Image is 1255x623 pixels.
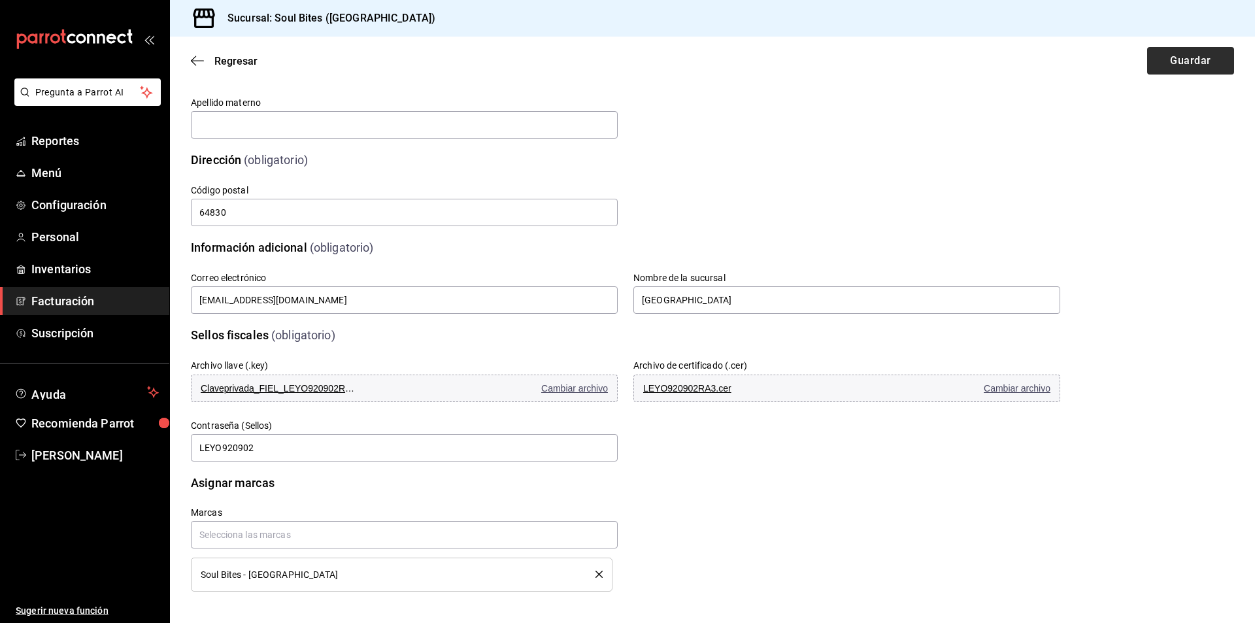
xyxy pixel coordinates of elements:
[586,571,603,578] button: delete
[244,151,308,169] div: (obligatorio)
[191,55,258,67] button: Regresar
[541,383,608,394] span: Cambiar archivo
[191,361,269,370] label: Archivo llave (.key)
[984,383,1050,394] span: Cambiar archivo
[1147,47,1234,75] button: Guardar
[191,507,618,518] h6: Marcas
[191,199,618,226] input: Obligatorio
[31,132,159,150] span: Reportes
[31,260,159,278] span: Inventarios
[310,239,374,256] div: (obligatorio)
[191,474,275,492] div: Asignar marcas
[31,228,159,246] span: Personal
[271,326,335,344] div: (obligatorio)
[217,10,435,26] h3: Sucursal: Soul Bites ([GEOGRAPHIC_DATA])
[633,273,1060,282] label: Nombre de la sucursal
[191,273,618,282] label: Correo electrónico
[191,151,241,169] div: Dirección
[201,383,358,394] span: Claveprivada_FIEL_LEYO920902RA3_20210126_165409.key
[191,375,618,402] button: Claveprivada_FIEL_LEYO920902RA3_20210126_165409.keyCambiar archivo
[31,164,159,182] span: Menú
[214,55,258,67] span: Regresar
[31,446,159,464] span: [PERSON_NAME]
[633,361,747,370] label: Archivo de certificado (.cer)
[14,78,161,106] button: Pregunta a Parrot AI
[31,384,142,400] span: Ayuda
[643,383,800,394] span: LEYO920902RA3.cer
[144,34,154,44] button: open_drawer_menu
[191,326,269,344] div: Sellos fiscales
[35,86,141,99] span: Pregunta a Parrot AI
[201,570,338,579] span: Soul Bites - [GEOGRAPHIC_DATA]
[191,521,618,548] input: Selecciona las marcas
[31,292,159,310] span: Facturación
[31,414,159,432] span: Recomienda Parrot
[9,95,161,109] a: Pregunta a Parrot AI
[633,375,1060,402] button: LEYO920902RA3.cerCambiar archivo
[191,421,618,430] label: Contraseña (Sellos)
[191,239,307,256] div: Información adicional
[191,186,618,195] label: Código postal
[31,324,159,342] span: Suscripción
[191,98,618,107] label: Apellido materno
[31,196,159,214] span: Configuración
[16,604,159,618] span: Sugerir nueva función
